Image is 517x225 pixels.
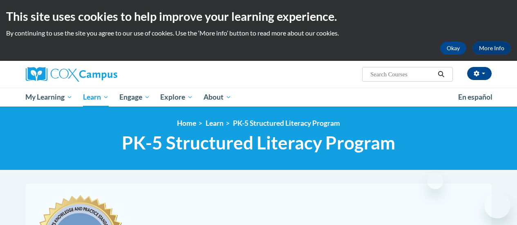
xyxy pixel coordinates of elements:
[25,92,72,102] span: My Learning
[122,132,395,154] span: PK-5 Structured Literacy Program
[467,67,492,80] button: Account Settings
[20,88,498,107] div: Main menu
[206,119,224,127] a: Learn
[114,88,155,107] a: Engage
[26,67,173,82] a: Cox Campus
[6,29,511,38] p: By continuing to use the site you agree to our use of cookies. Use the ‘More info’ button to read...
[83,92,109,102] span: Learn
[177,119,196,127] a: Home
[484,192,510,218] iframe: Button to launch messaging window
[198,88,237,107] a: About
[6,8,511,25] h2: This site uses cookies to help improve your learning experience.
[427,173,443,189] iframe: Close message
[453,89,498,106] a: En español
[440,42,466,55] button: Okay
[20,88,78,107] a: My Learning
[369,69,435,79] input: Search Courses
[26,67,117,82] img: Cox Campus
[78,88,114,107] a: Learn
[472,42,511,55] a: More Info
[233,119,340,127] a: PK-5 Structured Literacy Program
[160,92,193,102] span: Explore
[204,92,231,102] span: About
[119,92,150,102] span: Engage
[435,69,447,79] button: Search
[155,88,198,107] a: Explore
[458,93,492,101] span: En español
